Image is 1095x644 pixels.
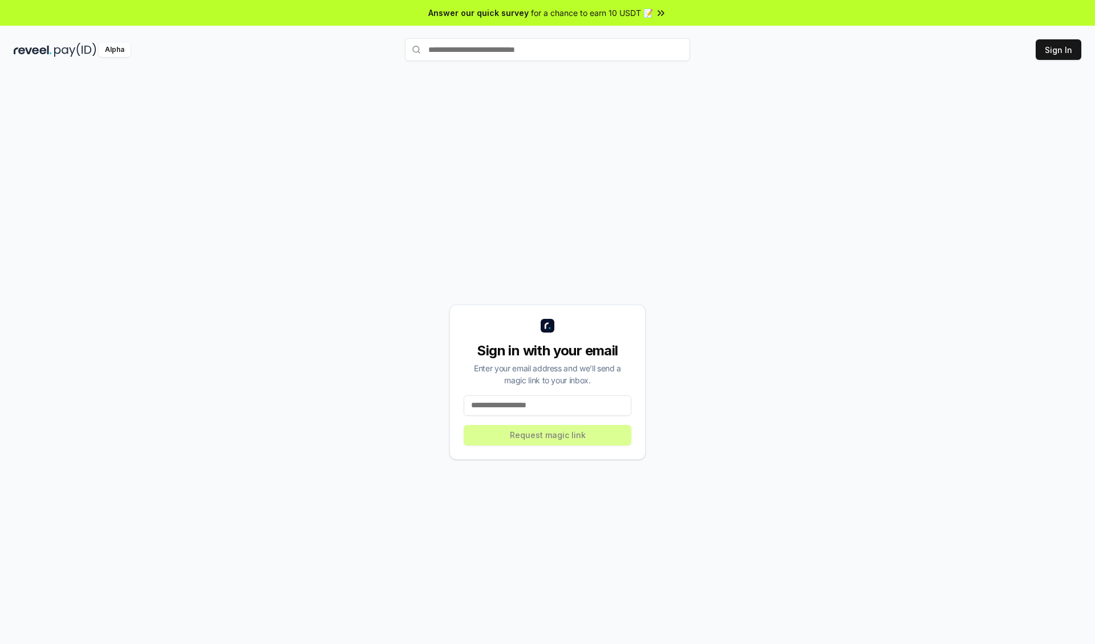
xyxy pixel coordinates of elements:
span: Answer our quick survey [428,7,529,19]
img: reveel_dark [14,43,52,57]
div: Sign in with your email [464,342,631,360]
div: Alpha [99,43,131,57]
button: Sign In [1036,39,1081,60]
img: logo_small [541,319,554,333]
span: for a chance to earn 10 USDT 📝 [531,7,653,19]
div: Enter your email address and we’ll send a magic link to your inbox. [464,362,631,386]
img: pay_id [54,43,96,57]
